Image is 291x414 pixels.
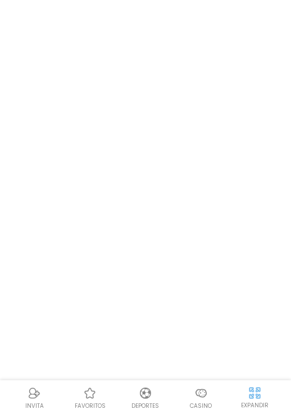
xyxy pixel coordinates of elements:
a: CasinoCasinoCasino [173,385,229,410]
img: Referral [28,386,41,400]
a: ReferralReferralINVITA [7,385,62,410]
p: favoritos [75,402,106,410]
a: DeportesDeportesDeportes [118,385,174,410]
img: Casino [194,386,208,400]
p: EXPANDIR [241,401,269,410]
p: Deportes [131,402,159,410]
img: hide [248,386,262,400]
a: Casino FavoritosCasino Favoritosfavoritos [62,385,118,410]
p: Casino [190,402,212,410]
img: Deportes [139,386,152,400]
img: Casino Favoritos [83,386,97,400]
p: INVITA [25,402,44,410]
